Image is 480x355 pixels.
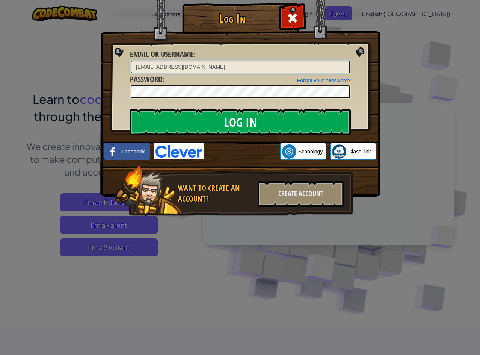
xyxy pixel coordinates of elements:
[154,143,204,159] img: clever-logo-blue.png
[282,144,296,159] img: schoology.png
[106,144,120,159] img: facebook_small.png
[204,143,280,160] iframe: Sign in with Google Button
[258,181,344,207] div: Create Account
[130,74,162,84] span: Password
[184,12,280,25] h1: Log In
[348,148,371,155] span: ClassLink
[297,77,351,83] a: Forgot your password?
[130,49,195,60] label: :
[122,148,145,155] span: Facebook
[130,74,164,85] label: :
[298,148,323,155] span: Schoology
[332,144,346,159] img: classlink-logo-small.png
[130,49,193,59] span: Email or Username
[178,183,253,204] div: Want to create an account?
[130,109,351,135] input: Log In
